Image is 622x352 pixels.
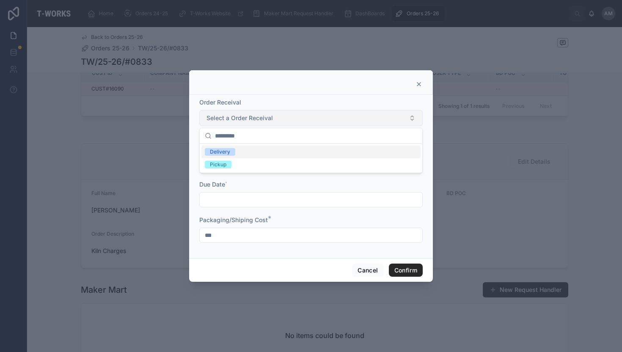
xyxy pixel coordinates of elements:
button: Cancel [352,264,383,277]
span: Select a Order Receival [206,114,273,122]
span: Due Date` [199,181,227,188]
div: Delivery [210,148,230,156]
div: Suggestions [200,144,422,173]
span: Order Receival [199,99,241,106]
div: Pickup [210,161,226,168]
button: Select Button [199,110,423,126]
span: Packaging/Shiping Cost [199,216,268,223]
button: Confirm [389,264,423,277]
